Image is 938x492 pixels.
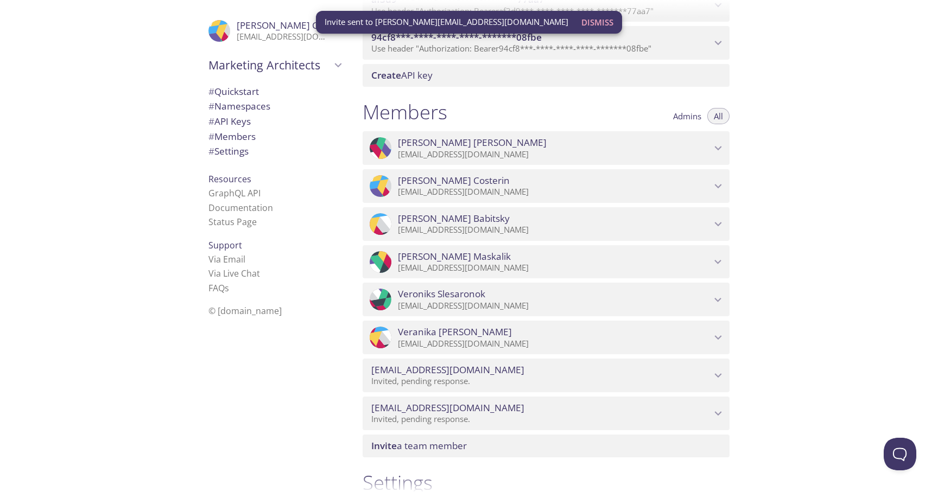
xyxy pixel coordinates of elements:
[225,282,229,294] span: s
[363,169,730,203] div: Ivan Costerin
[371,414,711,425] p: Invited, pending response.
[371,439,467,452] span: a team member
[363,321,730,354] div: Veranika Kavaliova
[200,13,350,49] div: Ivan Costerin
[363,435,730,457] div: Invite a team member
[208,57,331,73] span: Marketing Architects
[363,283,730,316] div: Veroniks Slesaronok
[363,207,730,241] div: Sergey Babitsky
[325,16,568,28] span: Invite sent to [PERSON_NAME][EMAIL_ADDRESS][DOMAIN_NAME]
[363,397,730,430] div: nastyamayskaya@coherentsolutions.com
[208,267,260,279] a: Via Live Chat
[371,439,397,452] span: Invite
[371,402,524,414] span: [EMAIL_ADDRESS][DOMAIN_NAME]
[208,85,259,98] span: Quickstart
[363,131,730,165] div: John Cottam
[208,145,249,157] span: Settings
[208,253,245,265] a: Via Email
[200,51,350,79] div: Marketing Architects
[398,225,711,235] p: [EMAIL_ADDRESS][DOMAIN_NAME]
[200,84,350,99] div: Quickstart
[200,114,350,129] div: API Keys
[398,326,512,338] span: Veranika [PERSON_NAME]
[363,359,730,392] div: maksimkuznets@coherentsolutions.com
[398,213,510,225] span: [PERSON_NAME] Babitsky
[237,31,331,42] p: [EMAIL_ADDRESS][DOMAIN_NAME]
[398,301,711,311] p: [EMAIL_ADDRESS][DOMAIN_NAME]
[398,149,711,160] p: [EMAIL_ADDRESS][DOMAIN_NAME]
[208,282,229,294] a: FAQ
[398,263,711,273] p: [EMAIL_ADDRESS][DOMAIN_NAME]
[398,187,711,197] p: [EMAIL_ADDRESS][DOMAIN_NAME]
[371,364,524,376] span: [EMAIL_ADDRESS][DOMAIN_NAME]
[884,438,916,470] iframe: Help Scout Beacon - Open
[398,251,511,263] span: [PERSON_NAME] Maskalik
[363,64,730,87] div: Create API Key
[237,19,348,31] span: [PERSON_NAME] Costerin
[208,202,273,214] a: Documentation
[398,137,547,149] span: [PERSON_NAME] [PERSON_NAME]
[208,216,257,228] a: Status Page
[208,187,261,199] a: GraphQL API
[398,288,485,300] span: Veroniks Slesaronok
[707,108,730,124] button: All
[667,108,708,124] button: Admins
[398,338,711,349] p: [EMAIL_ADDRESS][DOMAIN_NAME]
[208,173,251,185] span: Resources
[363,100,447,124] h1: Members
[208,130,256,143] span: Members
[200,144,350,159] div: Team Settings
[398,175,510,187] span: [PERSON_NAME] Costerin
[208,305,282,317] span: © [DOMAIN_NAME]
[208,239,242,251] span: Support
[200,129,350,144] div: Members
[371,69,433,81] span: API key
[371,69,401,81] span: Create
[208,115,214,127] span: #
[581,15,613,29] span: Dismiss
[208,130,214,143] span: #
[208,100,270,112] span: Namespaces
[208,100,214,112] span: #
[200,99,350,114] div: Namespaces
[208,145,214,157] span: #
[208,115,251,127] span: API Keys
[363,245,730,279] div: Anton Maskalik
[208,85,214,98] span: #
[577,12,618,33] button: Dismiss
[371,376,711,387] p: Invited, pending response.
